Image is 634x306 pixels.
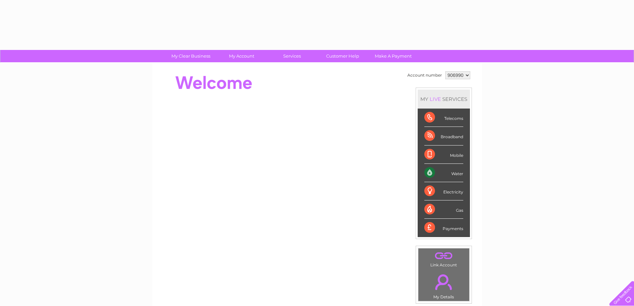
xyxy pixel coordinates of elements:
[163,50,218,62] a: My Clear Business
[424,182,463,200] div: Electricity
[418,90,470,109] div: MY SERVICES
[366,50,421,62] a: Make A Payment
[420,270,468,294] a: .
[418,269,470,301] td: My Details
[424,146,463,164] div: Mobile
[424,164,463,182] div: Water
[406,70,444,81] td: Account number
[418,248,470,269] td: Link Account
[428,96,442,102] div: LIVE
[424,127,463,145] div: Broadband
[424,109,463,127] div: Telecoms
[424,200,463,219] div: Gas
[315,50,370,62] a: Customer Help
[420,250,468,262] a: .
[265,50,319,62] a: Services
[214,50,269,62] a: My Account
[424,219,463,237] div: Payments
